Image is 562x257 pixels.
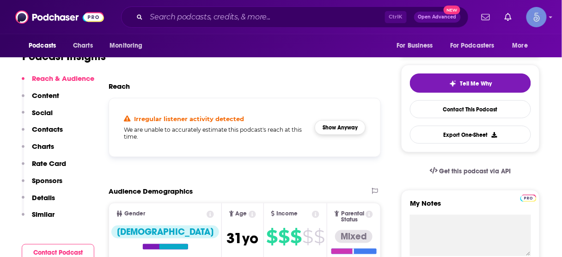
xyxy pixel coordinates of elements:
[414,12,461,23] button: Open AdvancedNew
[226,229,258,247] span: 31 yo
[410,199,531,215] label: My Notes
[32,108,53,117] p: Social
[22,159,66,176] button: Rate Card
[450,39,495,52] span: For Podcasters
[520,193,537,202] a: Pro website
[32,159,66,168] p: Rate Card
[32,193,55,202] p: Details
[67,37,98,55] a: Charts
[109,187,193,196] h2: Audience Demographics
[22,37,68,55] button: open menu
[22,74,94,91] button: Reach & Audience
[460,80,492,87] span: Tell Me Why
[111,226,219,239] div: [DEMOGRAPHIC_DATA]
[22,193,55,210] button: Details
[422,160,519,183] a: Get this podcast via API
[506,37,540,55] button: open menu
[22,210,55,227] button: Similar
[410,126,531,144] button: Export One-Sheet
[478,9,494,25] a: Show notifications dropdown
[22,125,63,142] button: Contacts
[526,7,547,27] img: User Profile
[22,142,54,159] button: Charts
[335,230,373,243] div: Mixed
[385,11,407,23] span: Ctrl K
[444,6,460,14] span: New
[314,229,324,244] span: $
[121,6,469,28] div: Search podcasts, credits, & more...
[110,39,142,52] span: Monitoring
[302,229,313,244] span: $
[32,176,62,185] p: Sponsors
[147,10,385,24] input: Search podcasts, credits, & more...
[410,73,531,93] button: tell me why sparkleTell Me Why
[15,8,104,26] img: Podchaser - Follow, Share and Rate Podcasts
[513,39,528,52] span: More
[526,7,547,27] span: Logged in as Spiral5-G1
[341,211,364,223] span: Parental Status
[109,82,130,91] h2: Reach
[449,80,457,87] img: tell me why sparkle
[276,211,298,217] span: Income
[22,176,62,193] button: Sponsors
[32,125,63,134] p: Contacts
[73,39,93,52] span: Charts
[134,115,244,122] h4: Irregular listener activity detected
[290,229,301,244] span: $
[32,142,54,151] p: Charts
[315,120,366,135] button: Show Anyway
[22,108,53,125] button: Social
[278,229,289,244] span: $
[418,15,457,19] span: Open Advanced
[32,210,55,219] p: Similar
[440,167,511,175] span: Get this podcast via API
[32,91,59,100] p: Content
[124,211,145,217] span: Gender
[124,126,307,140] h5: We are unable to accurately estimate this podcast's reach at this time.
[397,39,433,52] span: For Business
[526,7,547,27] button: Show profile menu
[520,195,537,202] img: Podchaser Pro
[236,211,247,217] span: Age
[410,100,531,118] a: Contact This Podcast
[103,37,154,55] button: open menu
[501,9,515,25] a: Show notifications dropdown
[32,74,94,83] p: Reach & Audience
[390,37,445,55] button: open menu
[22,91,59,108] button: Content
[444,37,508,55] button: open menu
[266,229,277,244] span: $
[29,39,56,52] span: Podcasts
